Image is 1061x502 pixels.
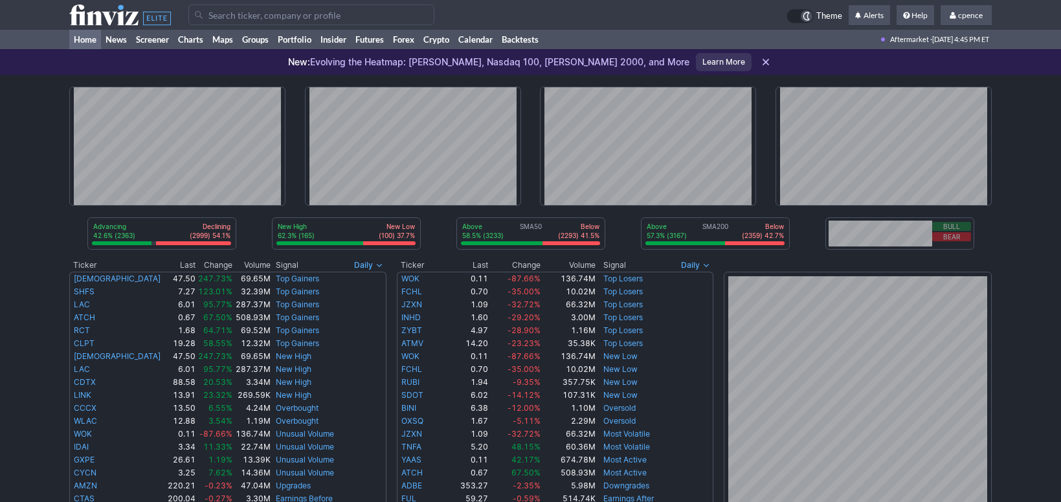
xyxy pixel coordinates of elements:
td: 32.39M [233,285,271,298]
a: WOK [401,351,419,361]
a: TNFA [401,442,421,452]
a: IDAI [74,442,89,452]
a: Learn More [696,53,752,71]
a: cpence [941,5,992,26]
div: SMA50 [461,222,601,241]
th: Ticker [397,259,444,272]
th: Volume [541,259,597,272]
a: Futures [351,30,388,49]
td: 6.01 [166,298,196,311]
td: 69.65M [233,272,271,285]
span: -2.35% [513,481,541,490]
a: LINK [74,390,91,400]
a: Overbought [276,403,318,413]
span: -29.20% [508,312,541,322]
a: Unusual Volume [276,455,334,464]
span: 6.55% [208,403,232,413]
td: 0.11 [444,272,489,285]
a: Overbought [276,416,318,426]
span: 3.54% [208,416,232,426]
a: Insider [316,30,351,49]
span: 58.55% [203,338,232,348]
span: Signal [603,260,626,270]
td: 674.78M [541,453,597,466]
span: 67.50% [203,312,232,322]
td: 47.04M [233,479,271,492]
a: Most Volatile [603,429,650,439]
a: ZYBT [401,325,422,335]
a: ADBE [401,481,422,490]
td: 88.58 [166,376,196,389]
p: 57.3% (3167) [647,231,687,240]
span: -32.72% [508,429,541,439]
td: 14.36M [233,466,271,479]
td: 220.21 [166,479,196,492]
td: 5.98M [541,479,597,492]
td: 47.50 [166,350,196,363]
span: cpence [958,10,983,20]
a: ATCH [74,312,95,322]
a: CDTX [74,377,96,387]
td: 4.24M [233,402,271,415]
p: Declining [190,222,230,231]
a: Charts [173,30,208,49]
a: New Low [603,390,638,400]
td: 3.25 [166,466,196,479]
span: -23.23% [508,338,541,348]
a: WOK [401,274,419,283]
td: 0.70 [444,285,489,298]
a: ATCH [401,468,423,477]
td: 12.32M [233,337,271,350]
a: Most Active [603,455,647,464]
td: 136.74M [541,350,597,363]
td: 22.74M [233,441,271,453]
span: -12.00% [508,403,541,413]
a: Theme [787,9,842,23]
a: Unusual Volume [276,442,334,452]
p: Above [647,222,687,231]
td: 2.29M [541,415,597,428]
a: Top Losers [603,338,643,348]
td: 508.93M [233,311,271,324]
span: 48.15% [511,442,541,452]
a: CCCX [74,403,96,413]
td: 1.10M [541,402,597,415]
p: Below [558,222,599,231]
td: 287.37M [233,363,271,376]
a: Maps [208,30,238,49]
a: New Low [603,351,638,361]
span: -87.66% [508,274,541,283]
a: Alerts [849,5,890,26]
td: 136.74M [541,272,597,285]
a: AMZN [74,481,97,490]
button: Bear [932,232,971,241]
a: YAAS [401,455,421,464]
p: Evolving the Heatmap: [PERSON_NAME], Nasdaq 100, [PERSON_NAME] 2000, and More [288,56,689,69]
a: Calendar [454,30,497,49]
td: 14.20 [444,337,489,350]
a: Home [69,30,101,49]
span: -0.23% [205,481,232,490]
a: BINI [401,403,416,413]
a: Upgrades [276,481,311,490]
td: 13.39K [233,453,271,466]
a: Unusual Volume [276,429,334,439]
a: SDOT [401,390,423,400]
a: JZXN [401,300,422,309]
td: 4.97 [444,324,489,337]
td: 357.75K [541,376,597,389]
td: 0.70 [444,363,489,376]
td: 269.59K [233,389,271,402]
td: 1.67 [444,415,489,428]
a: New High [276,351,311,361]
a: ATMV [401,338,423,348]
p: New High [278,222,315,231]
td: 66.32M [541,298,597,311]
td: 7.27 [166,285,196,298]
span: 123.01% [198,287,232,296]
span: 42.17% [511,455,541,464]
td: 508.93M [541,466,597,479]
a: SHFS [74,287,95,296]
p: (2293) 41.5% [558,231,599,240]
span: 7.62% [208,468,232,477]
